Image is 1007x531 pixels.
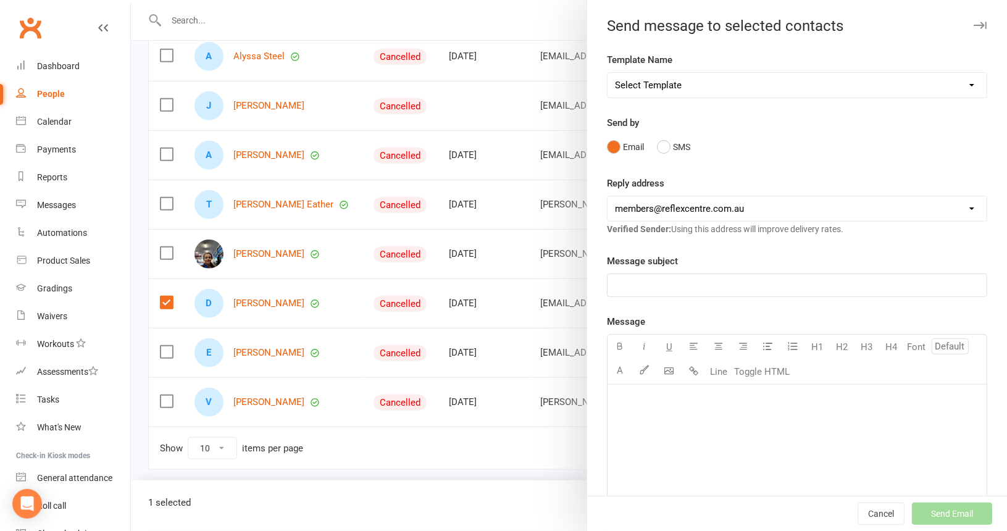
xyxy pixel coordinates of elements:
strong: Verified Sender: [607,224,671,234]
a: Reports [16,164,130,191]
a: Messages [16,191,130,219]
div: General attendance [37,473,112,483]
label: Send by [607,115,639,130]
a: Tasks [16,386,130,414]
a: Waivers [16,303,130,330]
label: Reply address [607,176,664,191]
button: H3 [854,335,879,359]
a: General attendance kiosk mode [16,464,130,492]
div: Assessments [37,367,98,377]
a: Calendar [16,108,130,136]
button: Font [904,335,929,359]
a: Clubworx [15,12,46,43]
div: Reports [37,172,67,182]
div: Open Intercom Messenger [12,489,42,519]
label: Template Name [607,52,672,67]
button: H2 [830,335,854,359]
label: Message [607,314,645,329]
input: Default [932,338,969,354]
div: Dashboard [37,61,80,71]
div: Gradings [37,283,72,293]
div: What's New [37,422,81,432]
a: Dashboard [16,52,130,80]
a: Automations [16,219,130,247]
div: Roll call [37,501,66,511]
div: Payments [37,144,76,154]
div: Calendar [37,117,72,127]
a: What's New [16,414,130,441]
button: H4 [879,335,904,359]
a: Roll call [16,492,130,520]
button: Line [706,359,731,384]
div: Workouts [37,339,74,349]
div: Tasks [37,395,59,404]
a: People [16,80,130,108]
button: U [657,335,682,359]
a: Payments [16,136,130,164]
button: Toggle HTML [731,359,793,384]
a: Workouts [16,330,130,358]
div: Product Sales [37,256,90,265]
button: H1 [805,335,830,359]
a: Gradings [16,275,130,303]
a: Assessments [16,358,130,386]
div: Send message to selected contacts [587,17,1007,35]
button: A [608,359,632,384]
span: Using this address will improve delivery rates. [607,224,843,234]
div: Waivers [37,311,67,321]
span: U [666,341,672,353]
a: Product Sales [16,247,130,275]
button: SMS [657,135,690,159]
div: People [37,89,65,99]
button: Cancel [858,503,905,525]
div: Messages [37,200,76,210]
label: Message subject [607,254,678,269]
button: Email [607,135,644,159]
div: Automations [37,228,87,238]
